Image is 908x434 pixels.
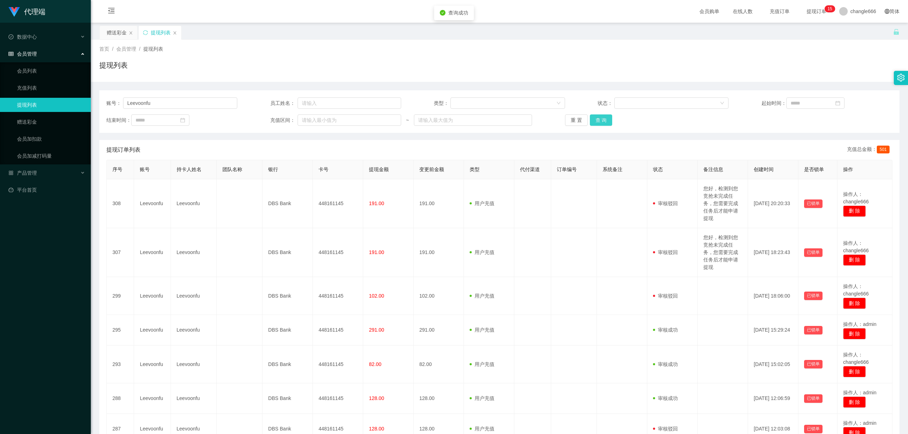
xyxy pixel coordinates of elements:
[171,383,217,414] td: Leevoonfu
[748,228,798,277] td: [DATE] 18:23:43
[270,100,298,107] span: 员工姓名：
[843,420,876,426] span: 操作人：admin
[830,5,832,12] p: 5
[17,81,85,95] a: 充值列表
[653,327,678,333] span: 审核成功
[268,167,278,172] span: 银行
[470,293,494,299] span: 用户充值
[17,64,85,78] a: 会员列表
[419,167,444,172] span: 变更前金额
[140,167,150,172] span: 账号
[766,9,793,14] span: 充值订单
[847,146,892,154] div: 充值总金额：
[603,167,622,172] span: 系统备注
[885,9,890,14] i: 图标: global
[171,315,217,345] td: Leevoonfu
[703,167,723,172] span: 备注信息
[123,97,238,109] input: 请输入
[298,114,401,126] input: 请输入最小值为
[470,426,494,432] span: 用户充值
[440,10,445,16] i: icon: check-circle
[843,390,876,395] span: 操作人：admin
[843,328,866,339] button: 删 除
[262,345,313,383] td: DBS Bank
[369,361,381,367] span: 82.00
[729,9,756,14] span: 在线人数
[804,199,823,208] button: 已锁单
[698,228,748,277] td: 您好，检测到您竞抢未完成任务，您需要完成任务后才能申请提现
[414,345,464,383] td: 82.00
[313,179,363,228] td: 448161145
[414,114,532,126] input: 请输入最大值为
[843,366,866,377] button: 删 除
[173,31,177,35] i: 图标: close
[414,228,464,277] td: 191.00
[143,46,163,52] span: 提现列表
[470,395,494,401] span: 用户充值
[313,315,363,345] td: 448161145
[698,179,748,228] td: 您好，检测到您竞抢未完成任务，您需要完成任务后才能申请提现
[843,191,869,204] span: 操作人：changle666
[112,46,113,52] span: /
[262,383,313,414] td: DBS Bank
[369,249,384,255] span: 191.00
[9,34,13,39] i: 图标: check-circle-o
[843,240,869,253] span: 操作人：changle666
[897,74,905,81] i: 图标: setting
[107,179,134,228] td: 308
[825,5,835,12] sup: 15
[134,277,171,315] td: Leevoonfu
[369,167,389,172] span: 提现金额
[835,101,840,106] i: 图标: calendar
[106,100,123,107] span: 账号：
[222,167,242,172] span: 团队名称
[134,383,171,414] td: Leevoonfu
[107,228,134,277] td: 307
[9,51,37,57] span: 会员管理
[762,100,786,107] span: 起始时间：
[470,249,494,255] span: 用户充值
[843,167,853,172] span: 操作
[9,9,45,14] a: 代理端
[843,352,869,365] span: 操作人：changle666
[143,30,148,35] i: 图标: sync
[369,426,384,432] span: 128.00
[134,228,171,277] td: Leevoonfu
[653,201,678,206] span: 审核驳回
[17,132,85,146] a: 会员加扣款
[470,361,494,367] span: 用户充值
[9,183,85,197] a: 图标: dashboard平台首页
[99,60,128,71] h1: 提现列表
[171,277,217,315] td: Leevoonfu
[24,0,45,23] h1: 代理端
[843,205,866,217] button: 删 除
[748,315,798,345] td: [DATE] 15:29:24
[313,383,363,414] td: 448161145
[653,167,663,172] span: 状态
[106,117,131,124] span: 结束时间：
[877,146,890,153] span: 501
[470,167,480,172] span: 类型
[827,5,830,12] p: 1
[843,396,866,408] button: 删 除
[804,394,823,403] button: 已锁单
[107,383,134,414] td: 288
[804,326,823,334] button: 已锁单
[557,101,561,106] i: 图标: down
[99,0,123,23] i: 图标: menu-fold
[843,254,866,266] button: 删 除
[720,101,724,106] i: 图标: down
[262,179,313,228] td: DBS Bank
[369,327,384,333] span: 291.00
[653,426,678,432] span: 审核驳回
[470,327,494,333] span: 用户充值
[171,345,217,383] td: Leevoonfu
[804,248,823,257] button: 已锁单
[748,345,798,383] td: [DATE] 15:02:05
[414,179,464,228] td: 191.00
[804,425,823,433] button: 已锁单
[177,167,201,172] span: 持卡人姓名
[520,167,540,172] span: 代付渠道
[151,26,171,39] div: 提现列表
[116,46,136,52] span: 会员管理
